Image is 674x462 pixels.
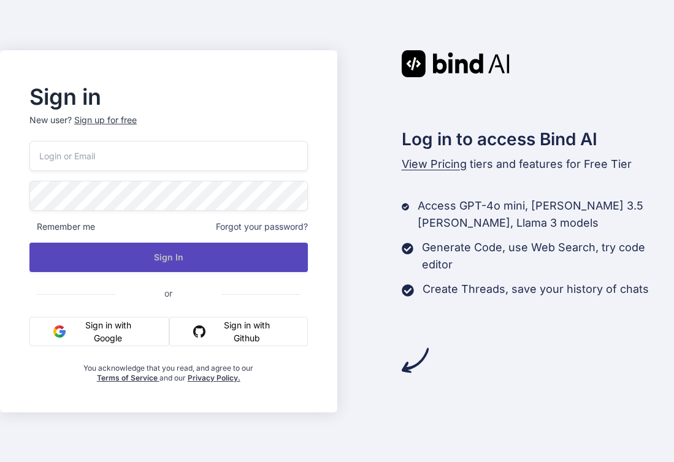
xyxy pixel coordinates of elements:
span: Forgot your password? [216,221,308,233]
button: Sign in with Github [169,317,307,346]
input: Login or Email [29,141,308,171]
img: github [193,325,205,338]
p: New user? [29,114,308,141]
div: Sign up for free [74,114,137,126]
img: arrow [402,347,429,374]
button: Sign In [29,243,308,272]
p: Generate Code, use Web Search, try code editor [422,239,674,273]
div: You acknowledge that you read, and agree to our and our [76,356,261,383]
p: Access GPT-4o mini, [PERSON_NAME] 3.5 [PERSON_NAME], Llama 3 models [418,197,674,232]
button: Sign in with Google [29,317,169,346]
a: Privacy Policy. [188,373,240,382]
img: google [53,325,66,338]
span: Remember me [29,221,95,233]
a: Terms of Service [97,373,159,382]
span: or [115,278,221,308]
img: Bind AI logo [402,50,510,77]
h2: Sign in [29,87,308,107]
p: Create Threads, save your history of chats [423,281,649,298]
span: View Pricing [402,157,467,170]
